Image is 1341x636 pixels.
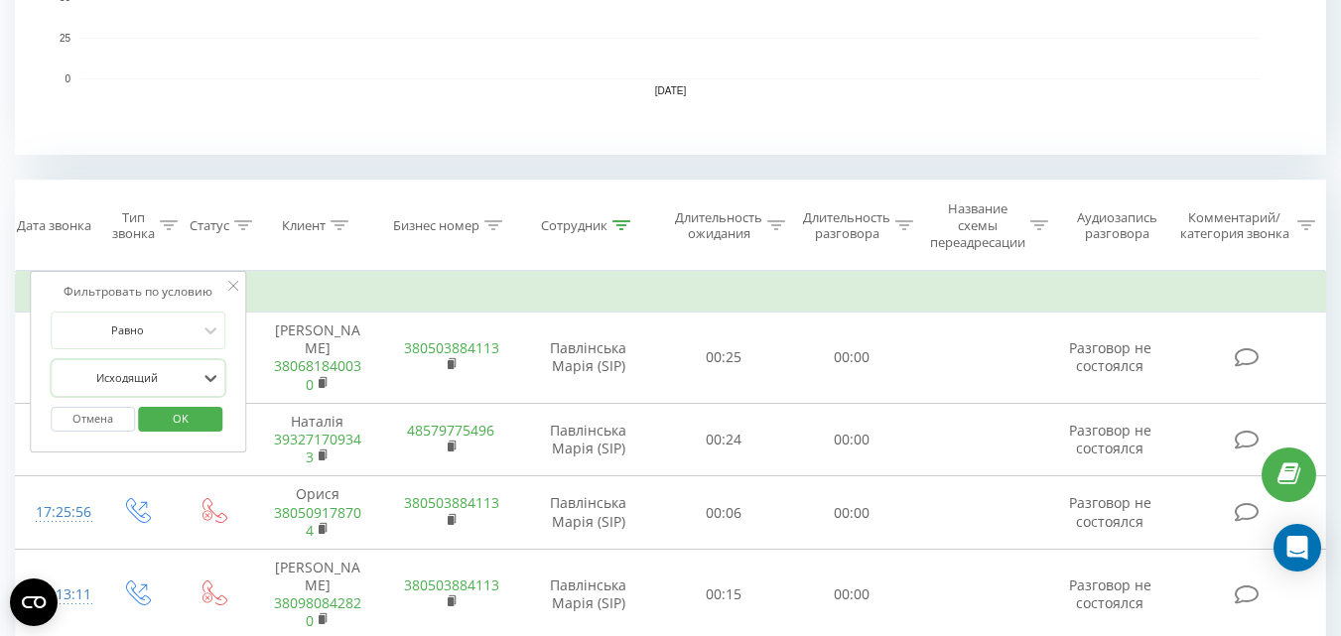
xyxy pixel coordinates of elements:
a: 380980842820 [274,593,361,630]
a: 393271709343 [274,430,361,466]
div: Тип звонка [112,209,155,243]
a: 380681840030 [274,356,361,393]
span: Разговор не состоялся [1069,493,1151,530]
a: 380503884113 [404,338,499,357]
td: 00:25 [660,313,788,404]
td: 00:06 [660,476,788,550]
span: OK [153,403,208,434]
div: Фильтровать по условию [51,282,225,302]
a: 48579775496 [407,421,494,440]
button: OK [138,407,222,432]
td: 00:00 [788,403,916,476]
td: Павлінська Марія (SIP) [517,476,660,550]
div: Комментарий/категория звонка [1176,209,1292,243]
td: [PERSON_NAME] [251,313,384,404]
div: Аудиозапись разговора [1067,209,1167,243]
text: 0 [65,73,70,84]
td: 00:24 [660,403,788,476]
div: Клиент [282,217,326,234]
a: 380503884113 [404,575,499,594]
td: Орися [251,476,384,550]
div: Сотрудник [541,217,607,234]
div: Длительность ожидания [675,209,762,243]
div: 17:13:11 [36,575,77,614]
div: Длительность разговора [803,209,890,243]
div: Open Intercom Messenger [1274,524,1321,572]
text: [DATE] [655,85,687,96]
a: 380503884113 [404,493,499,512]
text: 25 [60,33,71,44]
span: Разговор не состоялся [1069,421,1151,457]
td: 00:00 [788,476,916,550]
div: Бизнес номер [393,217,479,234]
a: 380509178704 [274,503,361,540]
div: Дата звонка [17,217,91,234]
td: 00:00 [788,313,916,404]
button: Отмена [51,407,135,432]
span: Разговор не состоялся [1069,338,1151,375]
td: Павлінська Марія (SIP) [517,403,660,476]
td: Сегодня [16,273,1326,313]
div: Статус [190,217,229,234]
div: Название схемы переадресации [930,200,1025,251]
td: Павлінська Марія (SIP) [517,313,660,404]
span: Разговор не состоялся [1069,575,1151,612]
div: 17:25:56 [36,493,77,532]
td: Наталія [251,403,384,476]
button: Open CMP widget [10,578,58,626]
